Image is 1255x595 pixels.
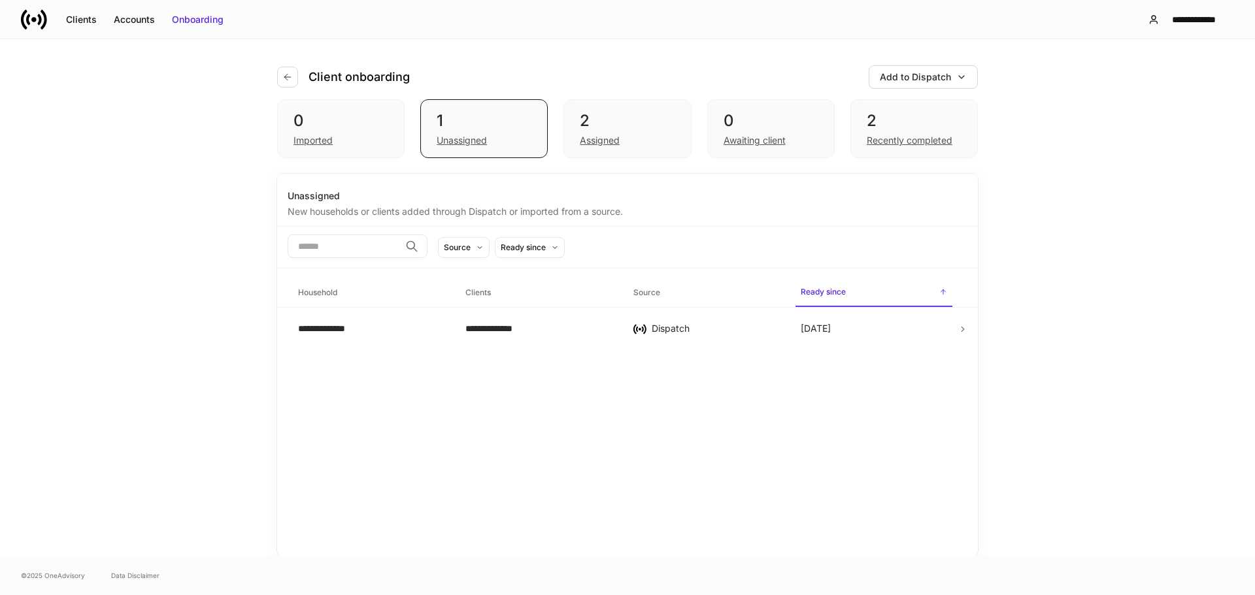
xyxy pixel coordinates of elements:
[652,322,780,335] div: Dispatch
[867,110,962,131] div: 2
[437,110,531,131] div: 1
[277,99,405,158] div: 0Imported
[628,280,785,306] span: Source
[465,286,491,298] h6: Clients
[707,99,835,158] div: 0Awaiting client
[801,285,846,298] h6: Ready since
[580,110,675,131] div: 2
[163,9,232,30] button: Onboarding
[580,134,620,147] div: Assigned
[724,110,818,131] div: 0
[288,202,967,218] div: New households or clients added through Dispatch or imported from a source.
[293,280,450,306] span: Household
[460,280,617,306] span: Clients
[438,237,490,258] button: Source
[563,99,691,158] div: 2Assigned
[58,9,105,30] button: Clients
[288,189,967,202] div: Unassigned
[850,99,978,158] div: 2Recently completed
[114,13,155,26] div: Accounts
[880,71,951,84] div: Add to Dispatch
[724,134,786,147] div: Awaiting client
[309,69,410,85] h4: Client onboarding
[298,286,337,298] h6: Household
[111,570,159,581] a: Data Disclaimer
[293,134,333,147] div: Imported
[293,110,388,131] div: 0
[495,237,565,258] button: Ready since
[105,9,163,30] button: Accounts
[444,241,471,253] div: Source
[795,279,952,307] span: Ready since
[437,134,487,147] div: Unassigned
[869,65,978,89] button: Add to Dispatch
[172,13,224,26] div: Onboarding
[501,241,546,253] div: Ready since
[867,134,952,147] div: Recently completed
[420,99,548,158] div: 1Unassigned
[66,13,97,26] div: Clients
[633,286,660,298] h6: Source
[801,322,831,335] p: [DATE]
[21,570,85,581] span: © 2025 OneAdvisory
